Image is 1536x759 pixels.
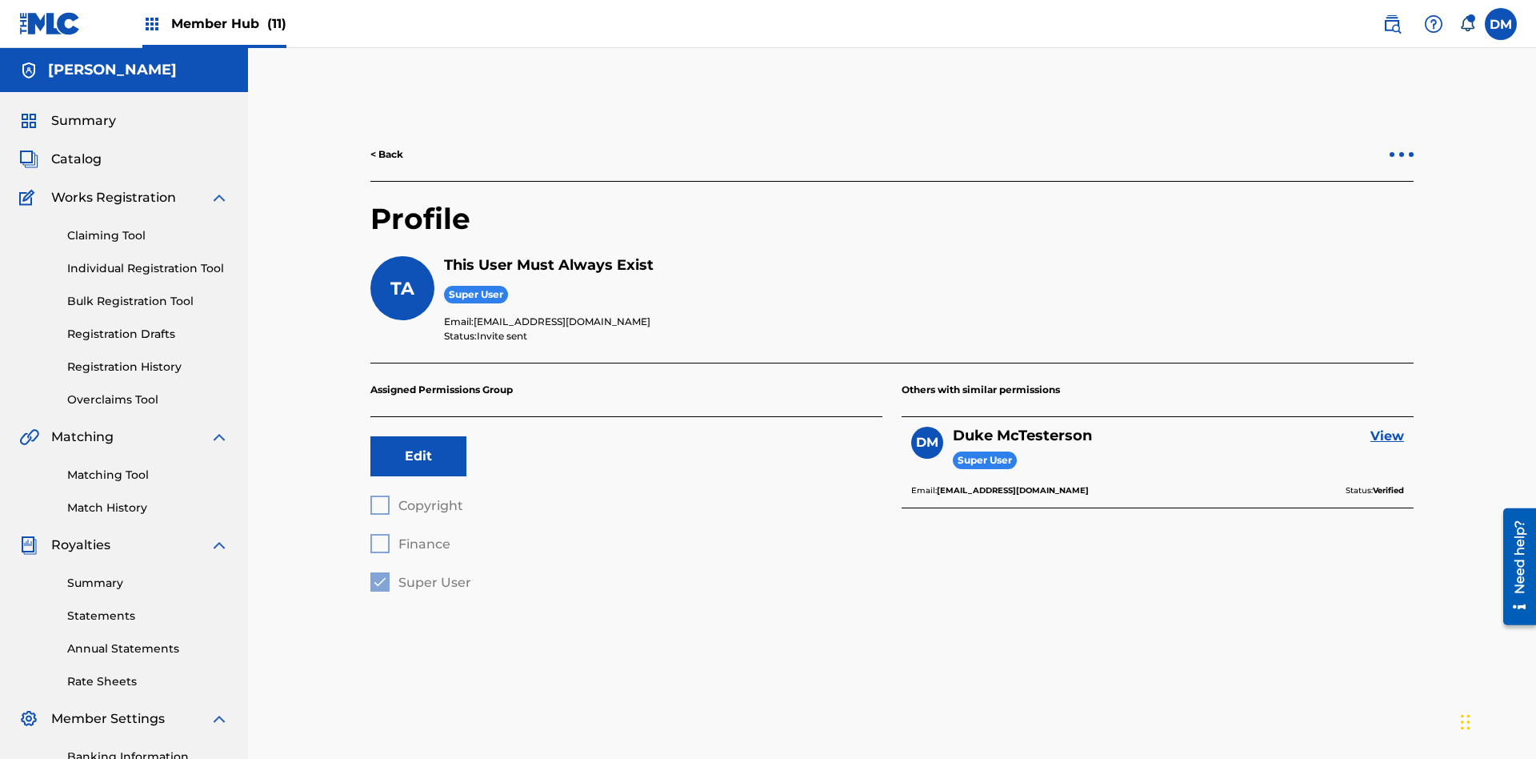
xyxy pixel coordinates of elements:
[210,188,229,207] img: expand
[67,326,229,343] a: Registration Drafts
[1382,14,1402,34] img: search
[210,428,229,447] img: expand
[444,315,1414,329] p: Email:
[19,12,81,35] img: MLC Logo
[67,467,229,484] a: Matching Tool
[210,536,229,555] img: expand
[67,500,229,516] a: Match History
[19,61,38,80] img: Accounts
[916,433,938,452] span: DM
[67,227,229,244] a: Claiming Tool
[1346,484,1404,498] p: Status:
[267,16,286,31] span: (11)
[1456,682,1536,759] iframe: Chat Widget
[1376,8,1408,40] a: Public Search
[67,260,229,277] a: Individual Registration Tool
[51,150,102,169] span: Catalog
[1485,8,1517,40] div: User Menu
[1370,427,1404,446] a: View
[1373,485,1404,496] b: Verified
[67,608,229,624] a: Statements
[51,428,114,447] span: Matching
[1424,14,1443,34] img: help
[67,575,229,592] a: Summary
[210,709,229,729] img: expand
[370,147,403,162] a: < Back
[48,61,177,79] h5: RONALD MCTESTERSON
[902,363,1414,417] p: Others with similar permissions
[67,392,229,408] a: Overclaims Tool
[370,201,1414,256] h2: Profile
[19,150,102,169] a: CatalogCatalog
[51,188,176,207] span: Works Registration
[19,428,39,447] img: Matching
[937,485,1089,496] b: [EMAIL_ADDRESS][DOMAIN_NAME]
[142,14,162,34] img: Top Rightsholders
[953,452,1017,470] span: Super User
[1461,698,1470,746] div: Drag
[67,641,229,657] a: Annual Statements
[953,427,1092,445] h5: Duke McTesterson
[19,709,38,729] img: Member Settings
[370,363,882,417] p: Assigned Permissions Group
[19,188,40,207] img: Works Registration
[444,256,1414,275] h5: This User Must Always Exist
[67,673,229,690] a: Rate Sheets
[390,278,414,299] span: TA
[19,111,38,131] img: Summary
[51,111,116,131] span: Summary
[19,150,38,169] img: Catalog
[19,111,116,131] a: SummarySummary
[19,536,38,555] img: Royalties
[51,536,110,555] span: Royalties
[911,484,1089,498] p: Email:
[1459,16,1475,32] div: Notifications
[1418,8,1450,40] div: Help
[477,330,527,342] span: Invite sent
[67,359,229,375] a: Registration History
[67,293,229,310] a: Bulk Registration Tool
[370,436,466,476] button: Edit
[444,329,1414,343] p: Status:
[171,14,286,33] span: Member Hub
[444,286,508,304] span: Super User
[51,709,165,729] span: Member Settings
[474,315,650,327] span: [EMAIL_ADDRESS][DOMAIN_NAME]
[1491,502,1536,633] iframe: Resource Center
